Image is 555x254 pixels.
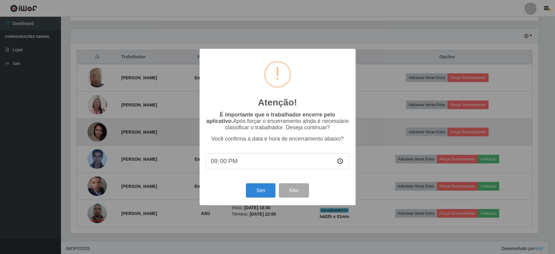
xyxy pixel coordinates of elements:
[206,112,350,131] p: Após forçar o encerramento ainda é necessário classificar o trabalhador. Deseja continuar?
[279,183,309,198] button: Não
[258,97,297,108] h2: Atenção!
[206,136,350,142] p: Você confirma a data e hora de encerramento abaixo?
[206,112,335,124] b: É importante que o trabalhador encerre pelo aplicativo.
[246,183,276,198] button: Sim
